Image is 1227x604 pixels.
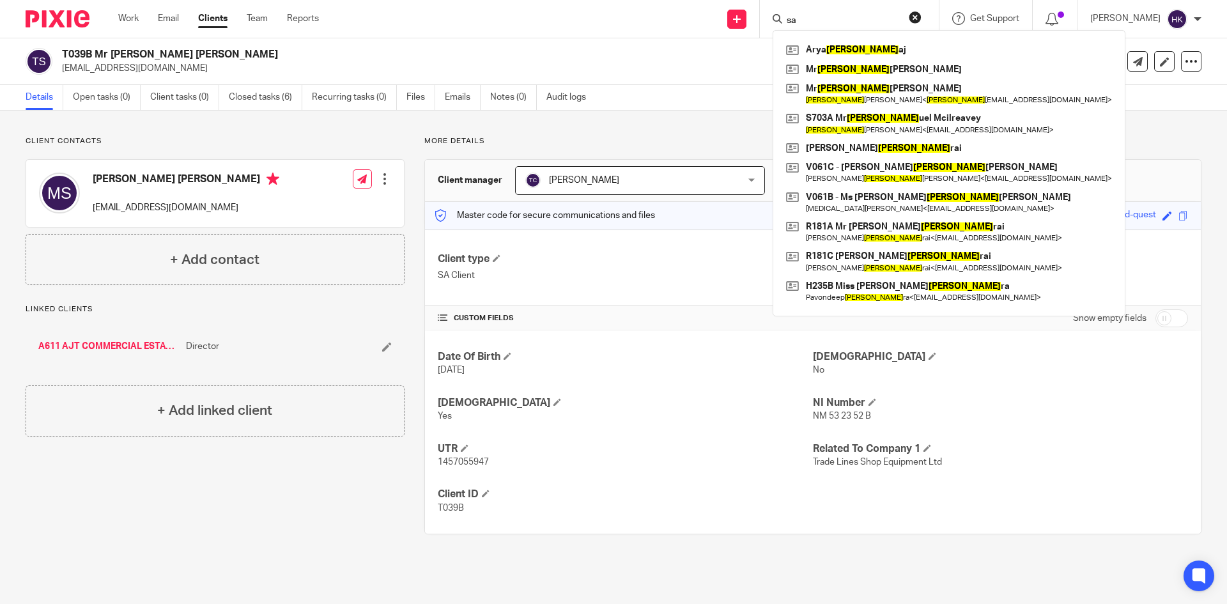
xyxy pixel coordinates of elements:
[26,304,405,314] p: Linked clients
[186,340,219,353] span: Director
[490,85,537,110] a: Notes (0)
[198,12,228,25] a: Clients
[438,458,489,467] span: 1457055947
[813,366,824,375] span: No
[39,173,80,213] img: svg%3E
[73,85,141,110] a: Open tasks (0)
[525,173,541,188] img: svg%3E
[438,313,813,323] h4: CUSTOM FIELDS
[438,442,813,456] h4: UTR
[813,458,942,467] span: Trade Lines Shop Equipment Ltd
[909,11,922,24] button: Clear
[26,48,52,75] img: svg%3E
[438,396,813,410] h4: [DEMOGRAPHIC_DATA]
[150,85,219,110] a: Client tasks (0)
[118,12,139,25] a: Work
[170,250,259,270] h4: + Add contact
[438,504,464,513] span: T039B
[546,85,596,110] a: Audit logs
[1167,9,1187,29] img: svg%3E
[158,12,179,25] a: Email
[813,442,1188,456] h4: Related To Company 1
[26,10,89,27] img: Pixie
[1090,12,1161,25] p: [PERSON_NAME]
[1073,312,1146,325] label: Show empty fields
[438,412,452,421] span: Yes
[970,14,1019,23] span: Get Support
[93,201,279,214] p: [EMAIL_ADDRESS][DOMAIN_NAME]
[406,85,435,110] a: Files
[435,209,655,222] p: Master code for secure communications and files
[438,350,813,364] h4: Date Of Birth
[229,85,302,110] a: Closed tasks (6)
[813,350,1188,364] h4: [DEMOGRAPHIC_DATA]
[157,401,272,421] h4: + Add linked client
[312,85,397,110] a: Recurring tasks (0)
[26,136,405,146] p: Client contacts
[93,173,279,189] h4: [PERSON_NAME] [PERSON_NAME]
[785,15,900,27] input: Search
[26,85,63,110] a: Details
[438,269,813,282] p: SA Client
[247,12,268,25] a: Team
[438,252,813,266] h4: Client type
[287,12,319,25] a: Reports
[38,340,180,353] a: A611 AJT COMMERCIAL ESTATES LTD
[62,48,835,61] h2: T039B Mr [PERSON_NAME] [PERSON_NAME]
[445,85,481,110] a: Emails
[813,412,871,421] span: NM 53 23 52 B
[438,174,502,187] h3: Client manager
[62,62,1028,75] p: [EMAIL_ADDRESS][DOMAIN_NAME]
[438,366,465,375] span: [DATE]
[813,396,1188,410] h4: NI Number
[424,136,1201,146] p: More details
[438,488,813,501] h4: Client ID
[549,176,619,185] span: [PERSON_NAME]
[266,173,279,185] i: Primary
